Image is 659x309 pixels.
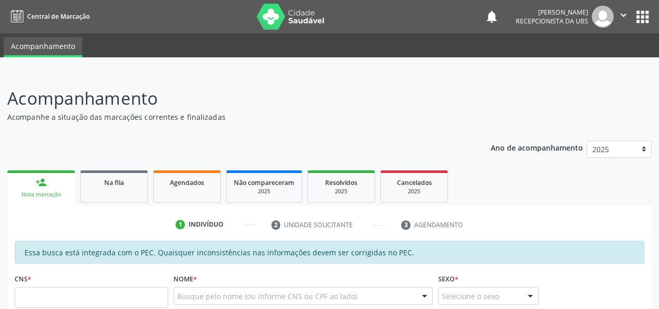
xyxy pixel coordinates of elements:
[442,291,499,302] span: Selecione o sexo
[325,178,357,187] span: Resolvidos
[633,8,652,26] button: apps
[516,8,588,17] div: [PERSON_NAME]
[614,6,633,28] button: 
[516,17,588,26] span: Recepcionista da UBS
[397,178,432,187] span: Cancelados
[618,9,629,21] i: 
[388,188,440,195] div: 2025
[234,188,294,195] div: 2025
[15,191,68,199] div: Nova marcação
[170,178,204,187] span: Agendados
[491,141,583,154] p: Ano de acompanhamento
[438,271,458,287] label: Sexo
[176,220,185,229] div: 1
[592,6,614,28] img: img
[15,241,644,264] div: Essa busca está integrada com o PEC. Quaisquer inconsistências nas informações devem ser corrigid...
[484,9,499,24] button: notifications
[315,188,367,195] div: 2025
[27,12,90,21] span: Central de Marcação
[4,37,82,57] a: Acompanhamento
[7,85,458,112] p: Acompanhamento
[104,178,124,187] span: Na fila
[177,291,357,302] span: Busque pelo nome (ou informe CNS ou CPF ao lado)
[173,271,197,287] label: Nome
[234,178,294,187] span: Não compareceram
[35,177,47,188] div: person_add
[189,220,223,229] div: Indivíduo
[7,8,90,25] a: Central de Marcação
[7,112,458,122] p: Acompanhe a situação das marcações correntes e finalizadas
